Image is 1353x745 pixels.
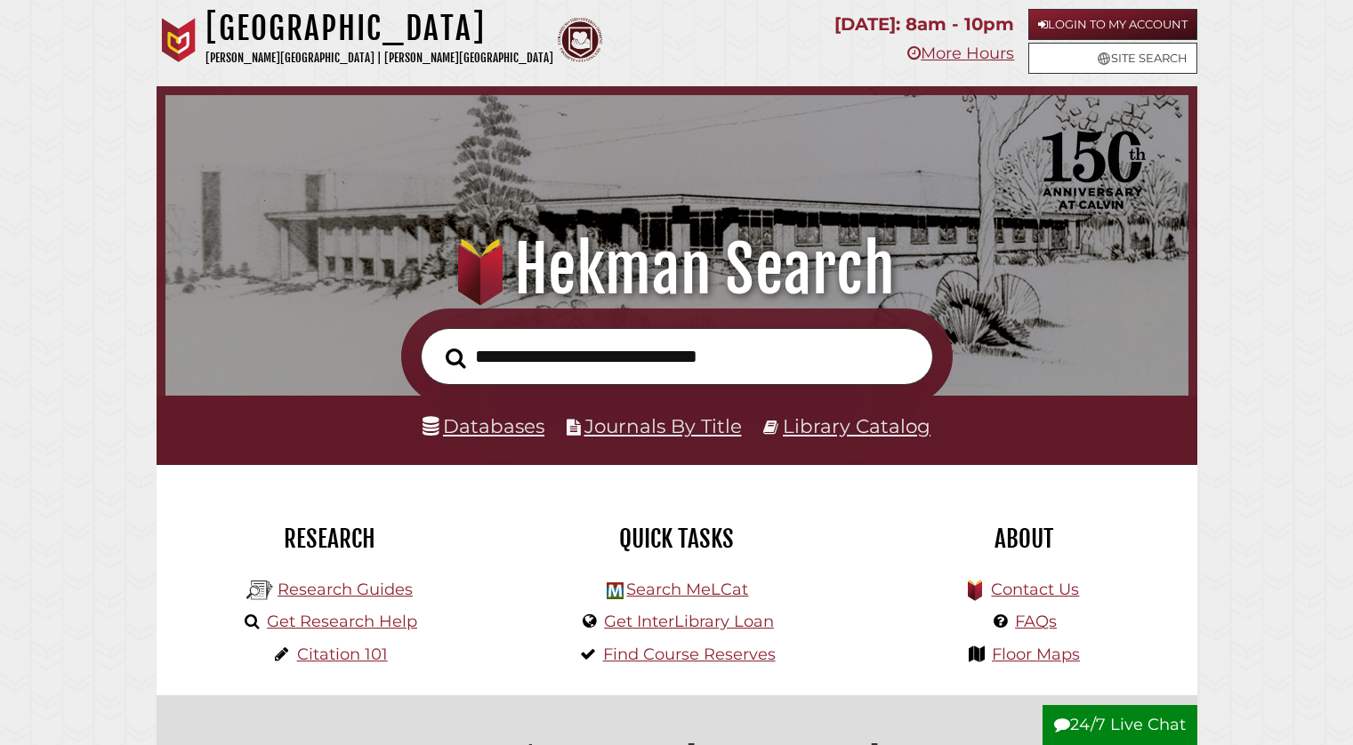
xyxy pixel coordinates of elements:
[626,580,748,599] a: Search MeLCat
[246,577,273,604] img: Hekman Library Logo
[437,342,475,373] button: Search
[558,18,602,62] img: Calvin Theological Seminary
[607,582,624,599] img: Hekman Library Logo
[603,645,776,664] a: Find Course Reserves
[1028,9,1197,40] a: Login to My Account
[297,645,388,664] a: Citation 101
[1028,43,1197,74] a: Site Search
[205,9,553,48] h1: [GEOGRAPHIC_DATA]
[1015,612,1057,631] a: FAQs
[783,414,930,437] a: Library Catalog
[517,524,837,554] h2: Quick Tasks
[992,645,1080,664] a: Floor Maps
[423,414,544,437] a: Databases
[205,48,553,68] p: [PERSON_NAME][GEOGRAPHIC_DATA] | [PERSON_NAME][GEOGRAPHIC_DATA]
[834,9,1014,40] p: [DATE]: 8am - 10pm
[170,524,490,554] h2: Research
[991,580,1079,599] a: Contact Us
[446,347,466,368] i: Search
[864,524,1184,554] h2: About
[604,612,774,631] a: Get InterLibrary Loan
[185,230,1167,308] h1: Hekman Search
[157,18,201,62] img: Calvin University
[267,612,417,631] a: Get Research Help
[907,44,1014,63] a: More Hours
[584,414,742,437] a: Journals By Title
[278,580,413,599] a: Research Guides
